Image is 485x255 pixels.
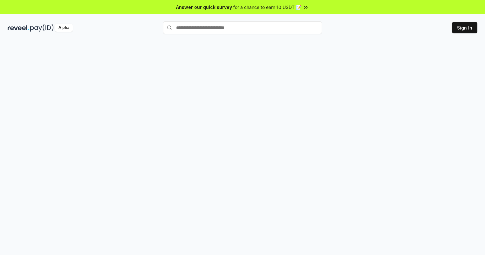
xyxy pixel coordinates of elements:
button: Sign In [452,22,477,33]
span: Answer our quick survey [176,4,232,10]
div: Alpha [55,24,73,32]
span: for a chance to earn 10 USDT 📝 [233,4,301,10]
img: reveel_dark [8,24,29,32]
img: pay_id [30,24,54,32]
